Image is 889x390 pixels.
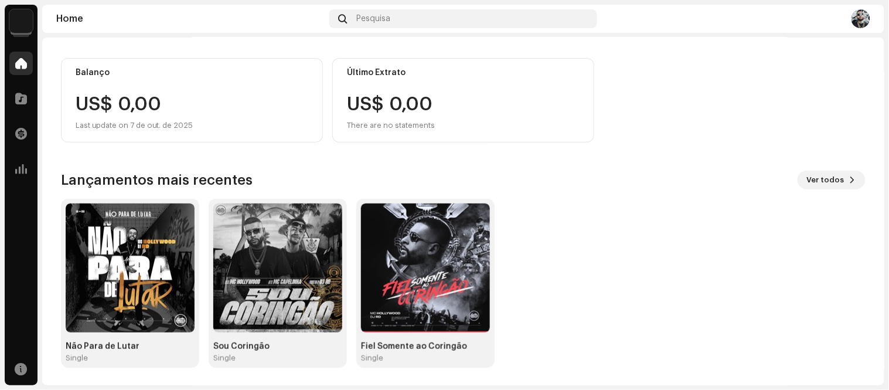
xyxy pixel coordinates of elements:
img: 56eeb297-7269-4a48-bf6b-d4ffa91748c0 [9,9,33,33]
div: Balanço [76,68,308,77]
re-o-card-value: Balanço [61,58,323,143]
img: 017f6592-080a-4560-8e02-7308c037e92e [66,204,195,333]
div: Single [66,354,88,363]
img: 016cdd53-aa5a-479b-b52c-c44c4257f573 [361,204,490,333]
div: Fiel Somente ao Coringão [361,342,490,351]
div: Não Para de Lutar [66,342,195,351]
div: There are no statements [347,118,435,133]
span: Pesquisa [357,14,391,23]
button: Ver todos [798,171,866,189]
div: Último Extrato [347,68,580,77]
div: Home [56,14,325,23]
img: 18f6f421-2680-4d8b-995c-5ae61aef84e7 [213,204,342,333]
re-o-card-value: Último Extrato [332,58,594,143]
h3: Lançamentos mais recentes [61,171,253,189]
div: Sou Coringão [213,342,342,351]
div: Single [213,354,236,363]
div: Last update on 7 de out. de 2025 [76,118,308,133]
span: Ver todos [807,168,844,192]
div: Single [361,354,383,363]
img: 1767a687-e30b-460b-9708-cccf5910db0f [851,9,870,28]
